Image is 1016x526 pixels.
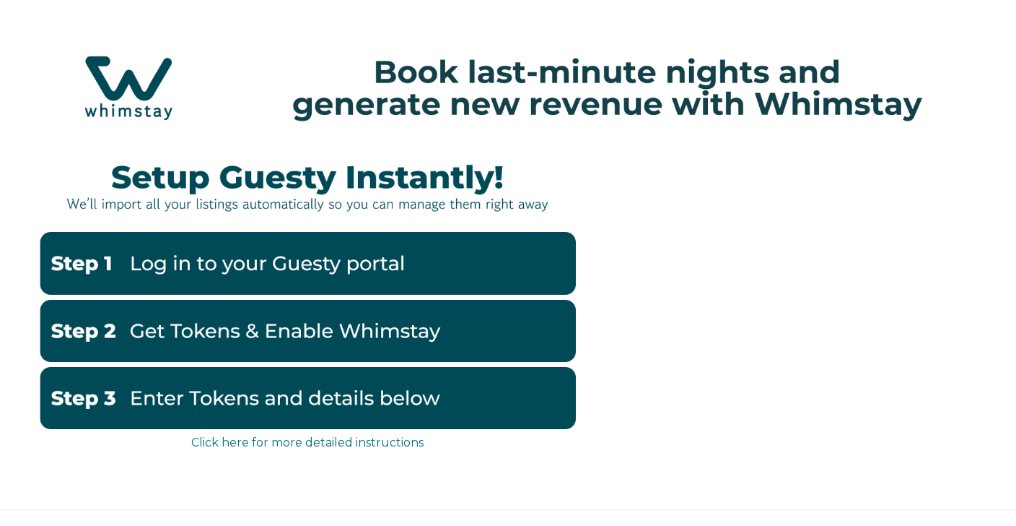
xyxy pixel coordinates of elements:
[39,145,576,226] img: instantlyguesty
[39,232,576,294] img: Guestystep1-2
[191,436,424,449] a: Click here for more detailed instructions
[14,35,1002,140] img: Hubspot header for SSOB (4)
[39,300,576,362] img: GuestyTokensandenable
[39,367,576,429] img: EnterbelowGuesty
